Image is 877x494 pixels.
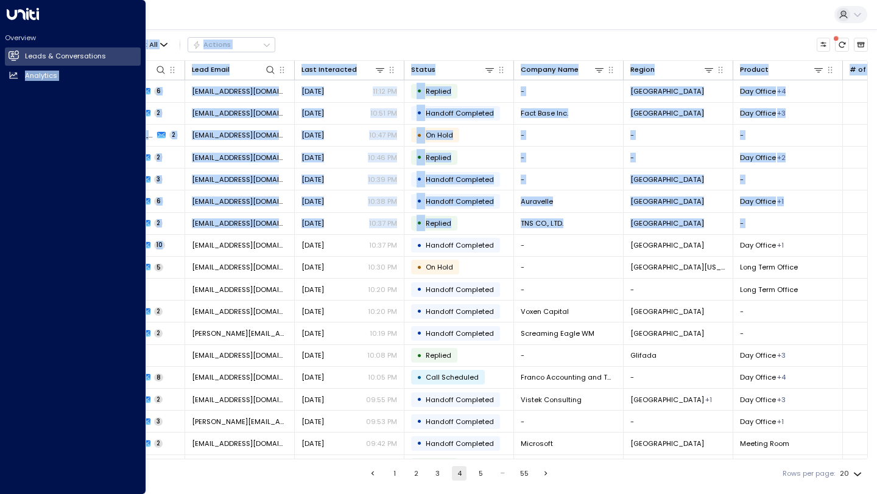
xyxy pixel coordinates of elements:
[301,108,324,118] span: Yesterday
[426,240,494,250] span: Handoff Completed
[733,322,843,344] td: -
[367,350,397,360] p: 10:08 PM
[154,241,165,249] span: 10
[301,130,324,140] span: Yesterday
[5,66,141,85] a: Analytics
[368,307,397,316] p: 10:20 PM
[630,197,704,206] span: Adelaide
[301,372,324,382] span: Yesterday
[192,262,287,272] span: tjuandrew@gmail.com
[426,350,451,360] span: Replied
[366,417,397,426] p: 09:53 PM
[777,350,786,360] div: Long Term Office,Meeting Room,Workstation
[417,303,422,319] div: •
[154,439,163,448] span: 2
[426,262,453,272] span: On Hold
[740,417,776,426] span: Day Office
[417,325,422,341] div: •
[417,435,422,451] div: •
[740,285,798,294] span: Long Term Office
[192,372,287,382] span: francoaccountingandtax@yahoo.com
[417,193,422,209] div: •
[417,215,422,231] div: •
[369,130,397,140] p: 10:47 PM
[521,307,569,316] span: Voxen Capital
[426,153,451,162] span: Replied
[426,86,451,96] span: Replied
[154,219,163,228] span: 2
[192,86,287,96] span: miltonolsoff@gmail.com
[25,51,106,61] h2: Leads & Conversations
[426,372,479,382] span: Call Scheduled
[301,285,324,294] span: Yesterday
[5,47,141,66] a: Leads & Conversations
[417,127,422,144] div: •
[777,240,784,250] div: Workstation
[740,439,789,448] span: Meeting Room
[777,108,786,118] div: Long Term Office,Short Term Office,Workstation
[417,281,422,297] div: •
[740,64,769,75] div: Product
[777,417,784,426] div: Meeting Room
[521,372,616,382] span: Franco Accounting and Tax Services, Inc
[777,372,786,382] div: Long Term Office,Membership,Virtual Office,Workstation
[740,197,776,206] span: Day Office
[368,285,397,294] p: 10:20 PM
[192,153,287,162] span: xiaoxuan@alto-grp.com
[301,86,324,96] span: Yesterday
[301,262,324,272] span: Yesterday
[370,108,397,118] p: 10:51 PM
[411,64,495,75] div: Status
[192,64,230,75] div: Lead Email
[301,64,386,75] div: Last Interacted
[365,466,554,481] nav: pagination navigation
[301,350,324,360] span: Yesterday
[154,329,163,338] span: 2
[192,350,287,360] span: algzsss112222@gmail.com
[514,345,624,366] td: -
[192,307,287,316] span: chady@voxen.ca
[426,218,451,228] span: Replied
[474,466,488,481] button: Go to page 5
[417,391,422,408] div: •
[301,64,357,75] div: Last Interacted
[740,262,798,272] span: Long Term Office
[411,64,435,75] div: Status
[514,279,624,300] td: -
[740,240,776,250] span: Day Office
[624,147,733,168] td: -
[452,466,467,481] button: page 4
[733,125,843,146] td: -
[301,329,324,338] span: Yesterday
[514,147,624,168] td: -
[514,411,624,432] td: -
[514,125,624,146] td: -
[630,439,704,448] span: North Sydney
[840,466,864,481] div: 20
[630,350,657,360] span: Glifada
[426,395,494,405] span: Handoff Completed
[630,395,704,405] span: Lake Forest
[426,285,494,294] span: Handoff Completed
[521,395,582,405] span: Vistek Consulting
[188,37,275,52] div: Button group with a nested menu
[426,197,494,206] span: Handoff Completed
[154,87,163,96] span: 6
[301,153,324,162] span: Yesterday
[630,240,704,250] span: Raleigh
[368,153,397,162] p: 10:46 PM
[514,235,624,256] td: -
[630,218,704,228] span: Madrid
[777,86,786,96] div: Long Term Office,Meeting Room,Membership,Workstation
[366,439,397,448] p: 09:42 PM
[733,301,843,322] td: -
[192,108,287,118] span: shota_kobayashi@fact-base.jp
[192,197,287,206] span: aalesci@auravelle.com.au
[368,372,397,382] p: 10:05 PM
[740,395,776,405] span: Day Office
[417,347,422,364] div: •
[733,213,843,234] td: -
[370,329,397,338] p: 10:19 PM
[154,175,163,184] span: 3
[154,395,163,404] span: 2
